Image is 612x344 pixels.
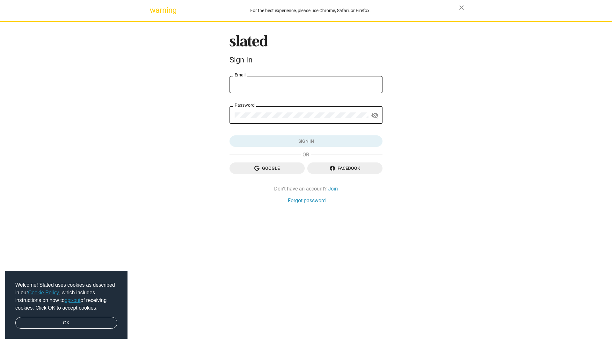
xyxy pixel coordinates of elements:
div: Sign In [229,55,382,64]
a: dismiss cookie message [15,317,117,329]
span: Google [235,162,300,174]
span: Welcome! Slated uses cookies as described in our , which includes instructions on how to of recei... [15,281,117,312]
div: For the best experience, please use Chrome, Safari, or Firefox. [162,6,459,15]
mat-icon: close [458,4,465,11]
button: Show password [368,109,381,122]
a: Forgot password [288,197,326,204]
mat-icon: visibility_off [371,111,379,120]
div: Don't have an account? [229,185,382,192]
button: Facebook [307,162,382,174]
mat-icon: warning [150,6,157,14]
a: Cookie Policy [28,290,59,295]
a: opt-out [65,297,81,303]
sl-branding: Sign In [229,35,382,67]
span: Facebook [312,162,377,174]
div: cookieconsent [5,271,127,339]
button: Google [229,162,305,174]
a: Join [328,185,338,192]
